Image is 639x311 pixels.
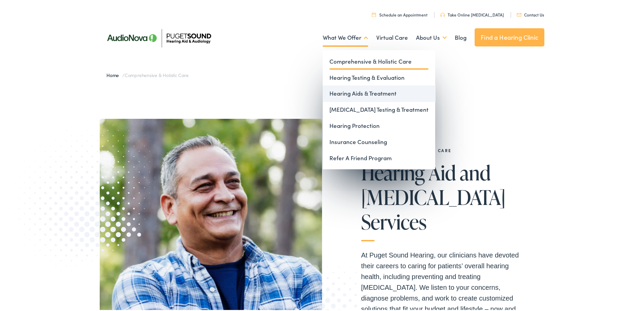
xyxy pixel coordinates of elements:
[323,133,435,149] a: Insurance Counseling
[460,160,490,182] span: and
[361,209,426,232] span: Services
[106,70,122,77] a: Home
[440,10,504,16] a: Take Online [MEDICAL_DATA]
[361,160,425,182] span: Hearing
[106,70,189,77] span: /
[455,24,467,49] a: Blog
[323,68,435,84] a: Hearing Testing & Evaluation
[440,11,445,15] img: utility icon
[416,24,447,49] a: About Us
[376,24,408,49] a: Virtual Care
[361,185,506,207] span: [MEDICAL_DATA]
[323,24,368,49] a: What We Offer
[323,52,435,68] a: Comprehensive & Holistic Care
[475,27,544,45] a: Find a Hearing Clinic
[372,10,427,16] a: Schedule an Appointment
[125,70,189,77] span: Comprehensive & Holistic Care
[517,10,544,16] a: Contact Us
[323,84,435,100] a: Hearing Aids & Treatment
[361,147,523,151] h2: Comprehensive & Holistic Care
[323,149,435,165] a: Refer A Friend Program
[323,116,435,133] a: Hearing Protection
[372,11,376,15] img: utility icon
[323,100,435,116] a: [MEDICAL_DATA] Testing & Treatment
[428,160,456,182] span: Aid
[517,12,521,15] img: utility icon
